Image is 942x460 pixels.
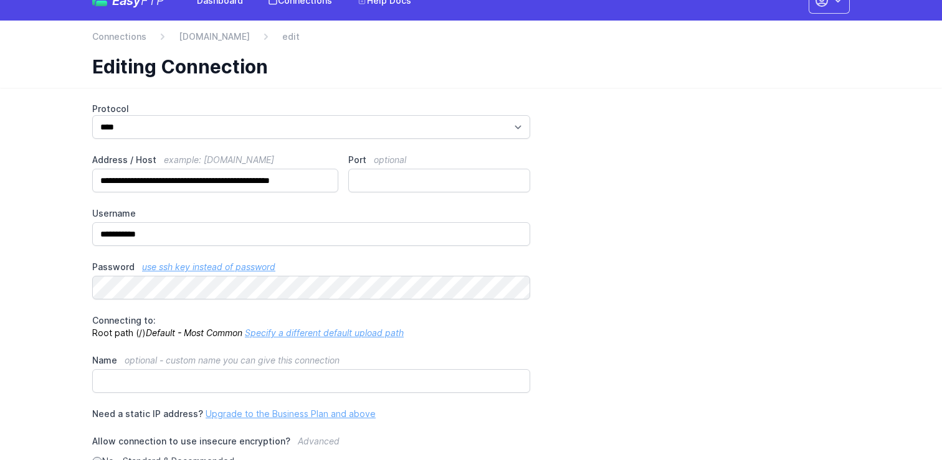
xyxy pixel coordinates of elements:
[92,103,530,115] label: Protocol
[92,314,530,339] p: Root path (/)
[179,31,250,43] a: [DOMAIN_NAME]
[142,261,275,272] a: use ssh key instead of password
[245,327,404,338] a: Specify a different default upload path
[92,154,338,166] label: Address / Host
[92,354,530,367] label: Name
[92,207,530,220] label: Username
[206,408,376,419] a: Upgrade to the Business Plan and above
[146,327,242,338] i: Default - Most Common
[92,55,840,78] h1: Editing Connection
[92,31,146,43] a: Connections
[92,261,530,273] label: Password
[92,315,156,326] span: Connecting to:
[282,31,300,43] span: edit
[92,31,850,50] nav: Breadcrumb
[298,436,340,446] span: Advanced
[92,408,203,419] span: Need a static IP address?
[92,435,530,455] label: Allow connection to use insecure encryption?
[348,154,530,166] label: Port
[374,154,406,165] span: optional
[164,154,274,165] span: example: [DOMAIN_NAME]
[125,355,340,365] span: optional - custom name you can give this connection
